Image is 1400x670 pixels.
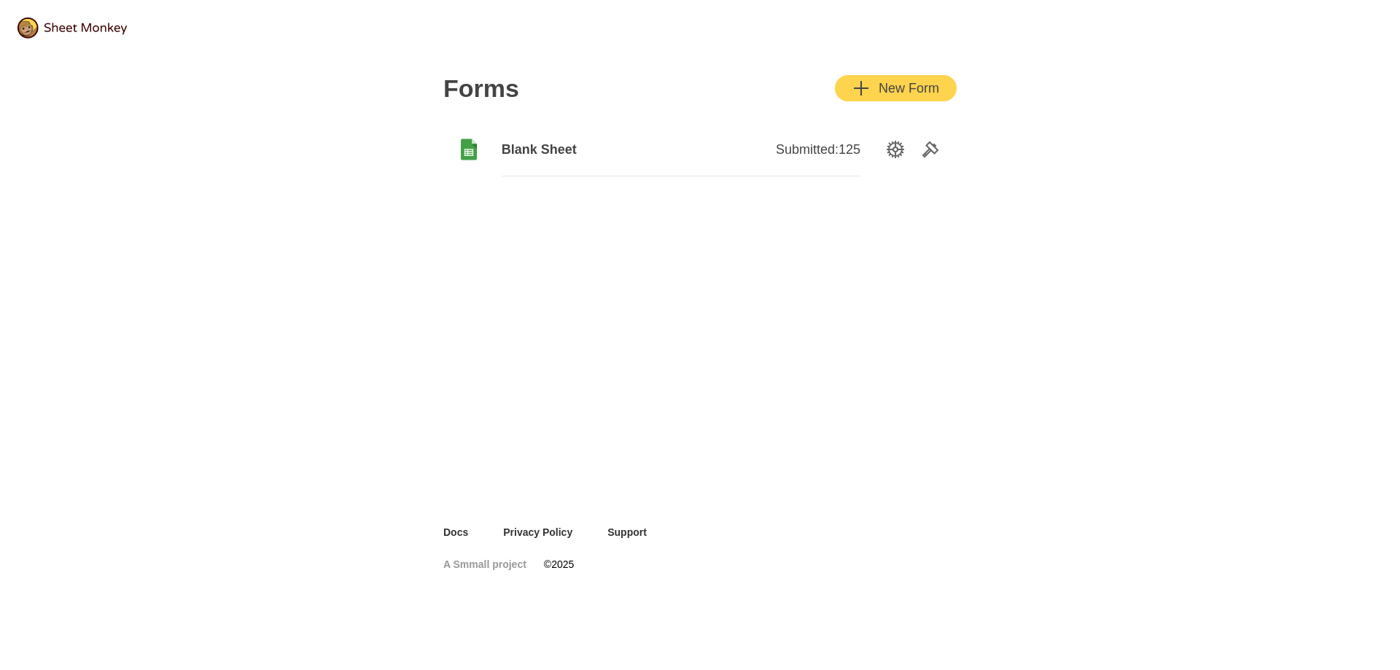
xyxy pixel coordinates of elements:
img: logo@2x.png [17,17,127,39]
a: A Smmall project [443,557,526,572]
svg: SettingsOption [887,141,904,158]
button: AddNew Form [835,75,957,101]
svg: Add [852,79,870,97]
div: New Form [852,79,939,97]
svg: Tools [922,141,939,158]
a: Support [607,525,647,539]
h2: Forms [443,74,519,103]
span: Submitted: 125 [776,141,860,158]
a: Privacy Policy [503,525,572,539]
span: Blank Sheet [502,141,681,158]
a: Docs [443,525,468,539]
span: © 2025 [544,557,574,572]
